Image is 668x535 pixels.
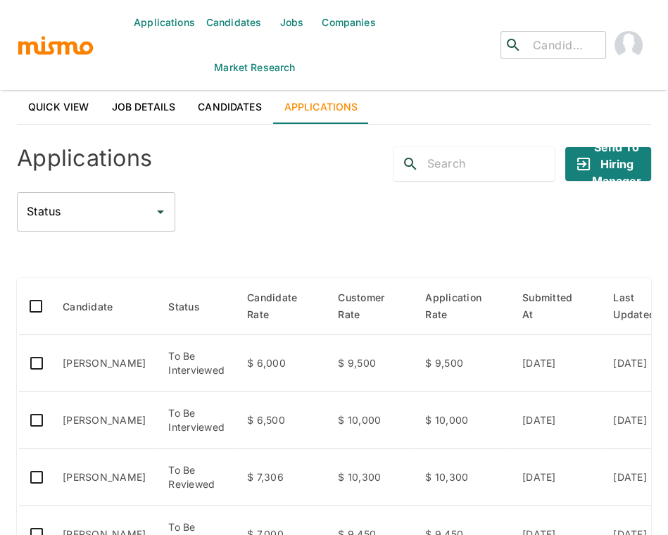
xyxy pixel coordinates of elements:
[17,90,101,124] a: Quick View
[511,392,602,449] td: [DATE]
[187,90,273,124] a: Candidates
[273,90,370,124] a: Applications
[327,335,414,392] td: $ 9,500
[606,23,651,68] button: account of current user
[414,449,511,506] td: $ 10,300
[527,35,600,55] input: Candidate search
[168,298,218,315] span: Status
[208,45,301,90] a: Market Research
[511,449,602,506] td: [DATE]
[236,449,327,506] td: $ 7,306
[522,289,591,323] span: Submitted At
[427,153,555,175] input: Search
[157,449,236,506] td: To Be Reviewed
[17,144,152,172] h4: Applications
[565,147,651,181] button: Send to Hiring Manager
[425,289,500,323] span: Application Rate
[615,31,643,59] img: Carmen Vilachá
[338,289,403,323] span: Customer Rate
[157,335,236,392] td: To Be Interviewed
[247,289,315,323] span: Candidate Rate
[63,298,131,315] span: Candidate
[151,202,170,222] button: Open
[157,392,236,449] td: To Be Interviewed
[51,392,157,449] td: [PERSON_NAME]
[236,335,327,392] td: $ 6,000
[101,90,187,124] a: Job Details
[414,335,511,392] td: $ 9,500
[327,449,414,506] td: $ 10,300
[393,147,427,181] button: search
[511,335,602,392] td: [DATE]
[17,34,94,56] img: logo
[236,392,327,449] td: $ 6,500
[414,392,511,449] td: $ 10,000
[327,392,414,449] td: $ 10,000
[51,335,157,392] td: [PERSON_NAME]
[51,449,157,506] td: [PERSON_NAME]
